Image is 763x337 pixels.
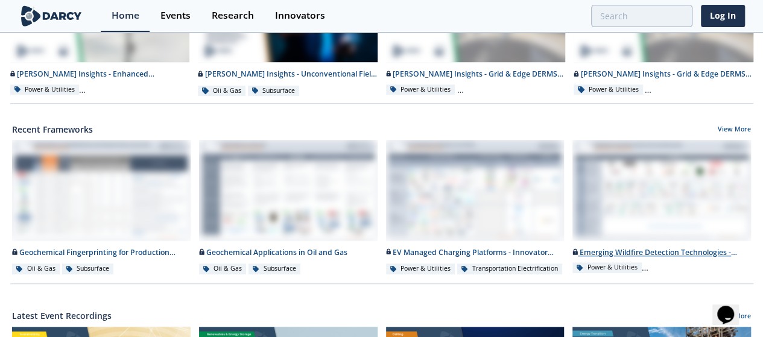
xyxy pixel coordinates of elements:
[62,263,114,274] div: Subsurface
[248,86,300,96] div: Subsurface
[572,247,751,258] div: Emerging Wildfire Detection Technologies - Technology Landscape
[382,140,569,276] a: EV Managed Charging Platforms - Innovator Landscape preview EV Managed Charging Platforms - Innov...
[386,247,565,258] div: EV Managed Charging Platforms - Innovator Landscape
[12,123,93,136] a: Recent Frameworks
[718,125,751,136] a: View More
[198,69,378,80] div: [PERSON_NAME] Insights - Unconventional Field Development Optimization through Geochemical Finger...
[572,262,642,273] div: Power & Utilities
[568,140,755,276] a: Emerging Wildfire Detection Technologies - Technology Landscape preview Emerging Wildfire Detecti...
[386,69,566,80] div: [PERSON_NAME] Insights - Grid & Edge DERMS Integration
[160,11,191,20] div: Events
[574,69,753,80] div: [PERSON_NAME] Insights - Grid & Edge DERMS Consolidated Deck
[701,5,745,27] a: Log In
[574,84,643,95] div: Power & Utilities
[591,5,692,27] input: Advanced Search
[199,263,247,274] div: Oil & Gas
[199,247,378,258] div: Geochemical Applications in Oil and Gas
[198,86,245,96] div: Oil & Gas
[249,263,300,274] div: Subsurface
[19,5,84,27] img: logo-wide.svg
[275,11,325,20] div: Innovators
[10,69,190,80] div: [PERSON_NAME] Insights - Enhanced distribution grid fault analytics
[12,309,112,322] a: Latest Event Recordings
[212,11,254,20] div: Research
[457,263,562,274] div: Transportation Electrification
[712,289,751,325] iframe: chat widget
[386,84,455,95] div: Power & Utilities
[195,140,382,276] a: Geochemical Applications in Oil and Gas preview Geochemical Applications in Oil and Gas Oil & Gas...
[10,84,80,95] div: Power & Utilities
[8,140,195,276] a: Geochemical Fingerprinting for Production Allocation - Innovator Comparison preview Geochemical F...
[386,263,455,274] div: Power & Utilities
[12,247,191,258] div: Geochemical Fingerprinting for Production Allocation - Innovator Comparison
[12,263,60,274] div: Oil & Gas
[112,11,139,20] div: Home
